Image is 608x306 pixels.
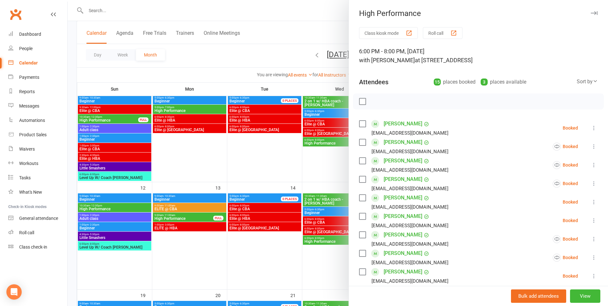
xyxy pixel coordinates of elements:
[19,175,31,180] div: Tasks
[563,200,578,204] div: Booked
[19,46,33,51] div: People
[8,226,67,240] a: Roll call
[384,230,422,240] a: [PERSON_NAME]
[553,254,578,262] div: Booked
[563,274,578,278] div: Booked
[8,185,67,199] a: What's New
[8,41,67,56] a: People
[563,218,578,223] div: Booked
[372,203,448,211] div: [EMAIL_ADDRESS][DOMAIN_NAME]
[384,267,422,277] a: [PERSON_NAME]
[8,240,67,254] a: Class kiosk mode
[359,78,388,86] div: Attendees
[19,230,34,235] div: Roll call
[8,142,67,156] a: Waivers
[372,277,448,285] div: [EMAIL_ADDRESS][DOMAIN_NAME]
[577,78,598,86] div: Sort by
[372,184,448,193] div: [EMAIL_ADDRESS][DOMAIN_NAME]
[359,57,415,63] span: with [PERSON_NAME]
[372,129,448,137] div: [EMAIL_ADDRESS][DOMAIN_NAME]
[481,78,526,86] div: places available
[19,244,47,250] div: Class check-in
[384,248,422,258] a: [PERSON_NAME]
[8,113,67,128] a: Automations
[563,126,578,130] div: Booked
[8,6,24,22] a: Clubworx
[384,211,422,221] a: [PERSON_NAME]
[553,143,578,151] div: Booked
[384,174,422,184] a: [PERSON_NAME]
[415,57,473,63] span: at [STREET_ADDRESS]
[372,240,448,248] div: [EMAIL_ADDRESS][DOMAIN_NAME]
[359,27,418,39] button: Class kiosk mode
[384,193,422,203] a: [PERSON_NAME]
[553,235,578,243] div: Booked
[19,103,39,108] div: Messages
[8,56,67,70] a: Calendar
[434,78,476,86] div: places booked
[349,9,608,18] div: High Performance
[8,85,67,99] a: Reports
[553,180,578,188] div: Booked
[19,60,38,65] div: Calendar
[19,190,42,195] div: What's New
[359,47,598,65] div: 6:00 PM - 8:00 PM, [DATE]
[372,258,448,267] div: [EMAIL_ADDRESS][DOMAIN_NAME]
[19,32,41,37] div: Dashboard
[423,27,462,39] button: Roll call
[8,99,67,113] a: Messages
[6,284,22,300] div: Open Intercom Messenger
[8,27,67,41] a: Dashboard
[384,119,422,129] a: [PERSON_NAME]
[372,147,448,156] div: [EMAIL_ADDRESS][DOMAIN_NAME]
[8,171,67,185] a: Tasks
[384,285,422,295] a: [PERSON_NAME]
[372,166,448,174] div: [EMAIL_ADDRESS][DOMAIN_NAME]
[511,289,566,303] button: Bulk add attendees
[553,161,578,169] div: Booked
[481,78,488,86] div: 3
[19,161,38,166] div: Workouts
[19,89,35,94] div: Reports
[19,132,47,137] div: Product Sales
[384,137,422,147] a: [PERSON_NAME]
[384,156,422,166] a: [PERSON_NAME]
[19,216,58,221] div: General attendance
[8,156,67,171] a: Workouts
[19,75,39,80] div: Payments
[19,146,35,152] div: Waivers
[570,289,600,303] button: View
[372,221,448,230] div: [EMAIL_ADDRESS][DOMAIN_NAME]
[8,128,67,142] a: Product Sales
[8,70,67,85] a: Payments
[19,118,45,123] div: Automations
[434,78,441,86] div: 15
[8,211,67,226] a: General attendance kiosk mode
